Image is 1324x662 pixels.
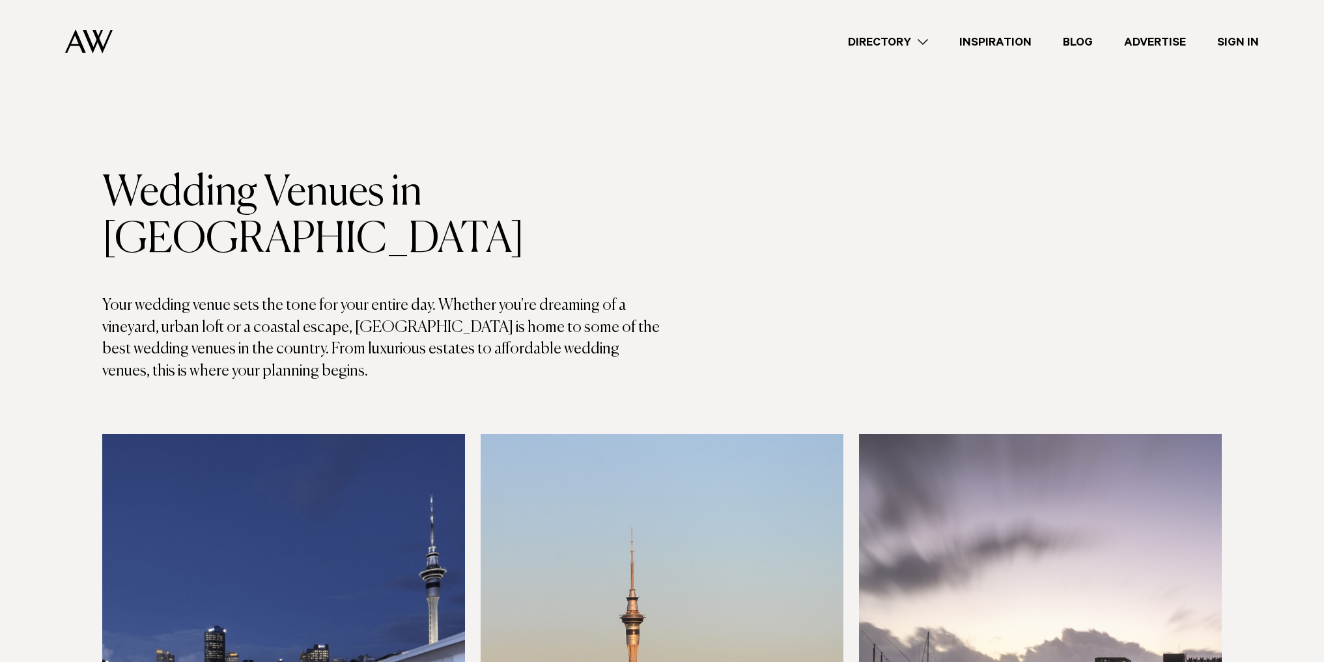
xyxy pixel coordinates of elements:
img: Auckland Weddings Logo [65,29,113,53]
a: Directory [832,33,944,51]
p: Your wedding venue sets the tone for your entire day. Whether you're dreaming of a vineyard, urba... [102,295,662,382]
a: Inspiration [944,33,1047,51]
h1: Wedding Venues in [GEOGRAPHIC_DATA] [102,170,662,264]
a: Blog [1047,33,1108,51]
a: Sign In [1202,33,1275,51]
a: Advertise [1108,33,1202,51]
